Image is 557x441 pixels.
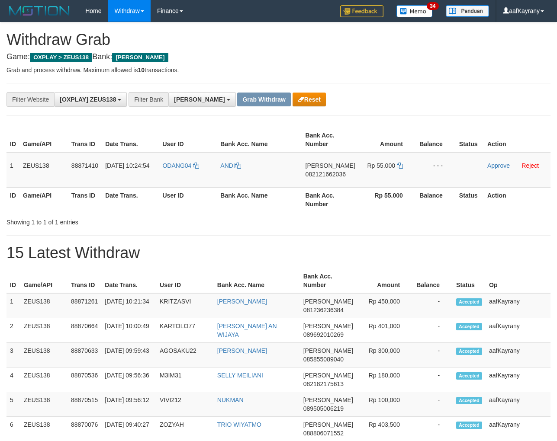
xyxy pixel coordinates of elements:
span: [PERSON_NAME] [303,372,353,379]
td: - [413,293,453,318]
img: MOTION_logo.png [6,4,72,17]
td: ZEUS138 [20,293,68,318]
td: [DATE] 10:00:49 [101,318,156,343]
th: Game/API [19,128,68,152]
span: Copy 085855089040 to clipboard [303,356,344,363]
td: 4 [6,367,20,392]
span: Copy 081236236384 to clipboard [303,307,344,313]
img: Button%20Memo.svg [396,5,433,17]
th: Balance [416,187,456,212]
td: [DATE] 09:56:36 [101,367,156,392]
th: Game/API [20,268,68,293]
th: Trans ID [68,128,102,152]
th: ID [6,268,20,293]
td: aafKayrany [486,367,551,392]
img: panduan.png [446,5,489,17]
th: Bank Acc. Number [302,128,359,152]
button: [PERSON_NAME] [168,92,235,107]
td: [DATE] 10:21:34 [101,293,156,318]
span: [PERSON_NAME] [174,96,225,103]
a: [PERSON_NAME] [217,347,267,354]
td: KRITZASVI [156,293,214,318]
th: Op [486,268,551,293]
span: Copy 089692010269 to clipboard [303,331,344,338]
th: Status [453,268,486,293]
th: Amount [357,268,413,293]
td: 88870536 [68,367,101,392]
button: Reset [293,93,326,106]
td: [DATE] 09:59:43 [101,343,156,367]
th: Action [484,187,551,212]
div: Filter Bank [129,92,168,107]
div: Filter Website [6,92,54,107]
span: [DATE] 10:24:54 [105,162,149,169]
td: ZEUS138 [20,318,68,343]
th: Game/API [19,187,68,212]
h4: Game: Bank: [6,53,551,61]
th: ID [6,187,19,212]
td: 88871261 [68,293,101,318]
th: User ID [159,187,217,212]
td: AGOSAKU22 [156,343,214,367]
td: aafKayrany [486,318,551,343]
th: User ID [159,128,217,152]
span: [PERSON_NAME] [303,347,353,354]
td: Rp 300,000 [357,343,413,367]
td: 88870515 [68,392,101,417]
th: Bank Acc. Name [214,268,300,293]
a: TRIO WIYATMO [217,421,261,428]
th: Bank Acc. Number [302,187,359,212]
th: Date Trans. [102,187,159,212]
th: Bank Acc. Number [300,268,357,293]
span: [PERSON_NAME] [303,298,353,305]
td: Rp 180,000 [357,367,413,392]
th: Trans ID [68,268,101,293]
th: Date Trans. [102,128,159,152]
td: Rp 450,000 [357,293,413,318]
span: [PERSON_NAME] [303,396,353,403]
th: Status [456,128,484,152]
h1: 15 Latest Withdraw [6,244,551,262]
p: Grab and process withdraw. Maximum allowed is transactions. [6,66,551,74]
a: [PERSON_NAME] AN WIJAYA [217,323,277,338]
th: Balance [416,128,456,152]
th: ID [6,128,19,152]
td: - - - [416,152,456,188]
a: ODANG04 [162,162,199,169]
th: Rp 55.000 [359,187,416,212]
a: [PERSON_NAME] [217,298,267,305]
button: Grab Withdraw [237,93,290,106]
td: ZEUS138 [20,343,68,367]
a: Approve [487,162,510,169]
a: Copy 55000 to clipboard [397,162,403,169]
a: ANDI [220,162,241,169]
th: Action [484,128,551,152]
span: [PERSON_NAME] [112,53,168,62]
td: 88870664 [68,318,101,343]
span: [PERSON_NAME] [306,162,355,169]
td: ZEUS138 [19,152,68,188]
div: Showing 1 to 1 of 1 entries [6,214,225,227]
img: Feedback.jpg [340,5,383,17]
a: NUKMAN [217,396,244,403]
td: 2 [6,318,20,343]
td: - [413,392,453,417]
a: SELLY MEILIANI [217,372,263,379]
span: ODANG04 [162,162,191,169]
th: Amount [359,128,416,152]
th: User ID [156,268,214,293]
td: - [413,367,453,392]
td: 3 [6,343,20,367]
td: M3IM31 [156,367,214,392]
td: aafKayrany [486,293,551,318]
span: Rp 55.000 [367,162,395,169]
span: 34 [427,2,438,10]
td: aafKayrany [486,392,551,417]
span: [OXPLAY] ZEUS138 [60,96,116,103]
span: OXPLAY > ZEUS138 [30,53,92,62]
td: ZEUS138 [20,392,68,417]
th: Balance [413,268,453,293]
span: 88871410 [71,162,98,169]
span: Copy 088806071552 to clipboard [303,430,344,437]
th: Date Trans. [101,268,156,293]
